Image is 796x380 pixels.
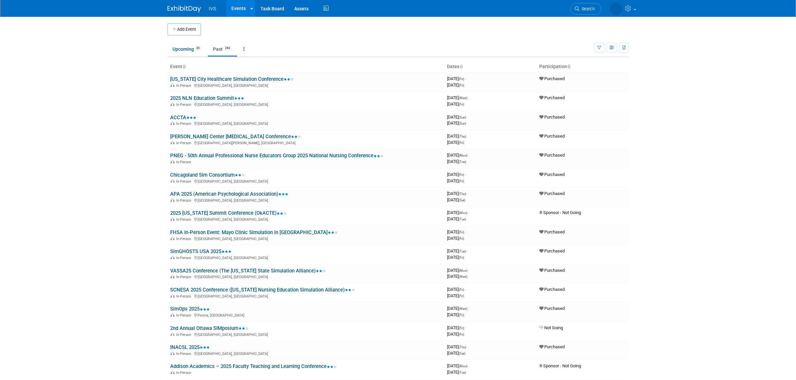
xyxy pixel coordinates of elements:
[176,352,193,356] span: In-Person
[182,64,186,69] a: Sort by Event Name
[447,210,469,215] span: [DATE]
[194,46,202,51] span: 35
[539,95,565,100] span: Purchased
[170,332,442,337] div: [GEOGRAPHIC_DATA], [GEOGRAPHIC_DATA]
[170,287,355,293] a: SCNESA 2025 Conference ([US_STATE] Nursing Education Simulation Alliance)
[459,288,464,292] span: (Fri)
[170,115,196,121] a: ACCTA
[447,95,469,100] span: [DATE]
[459,154,467,157] span: (Mon)
[170,122,175,125] img: In-Person Event
[170,312,442,318] div: Peoria, [GEOGRAPHIC_DATA]
[447,332,464,337] span: [DATE]
[170,198,175,202] img: In-Person Event
[447,274,467,279] span: [DATE]
[468,153,469,158] span: -
[176,256,193,260] span: In-Person
[447,140,464,145] span: [DATE]
[468,306,469,311] span: -
[170,134,301,140] a: [PERSON_NAME] Center [MEDICAL_DATA] Conference
[170,268,326,274] a: VASSA25 Conference (The [US_STATE] State Simulation Alliance)
[467,248,468,253] span: -
[465,325,466,330] span: -
[459,364,467,368] span: (Mon)
[459,116,466,119] span: (Sun)
[447,76,466,81] span: [DATE]
[459,294,464,298] span: (Fri)
[170,255,442,260] div: [GEOGRAPHIC_DATA], [GEOGRAPHIC_DATA]
[447,293,464,298] span: [DATE]
[459,179,464,183] span: (Fri)
[459,211,467,215] span: (Mon)
[447,178,464,183] span: [DATE]
[170,103,175,106] img: In-Person Event
[539,134,565,139] span: Purchased
[447,248,468,253] span: [DATE]
[176,198,193,203] span: In-Person
[176,217,193,222] span: In-Person
[170,237,175,240] img: In-Person Event
[170,256,175,259] img: In-Person Event
[170,344,210,350] a: INACSL 2025
[539,268,565,273] span: Purchased
[209,6,217,11] span: IVS
[170,121,442,126] div: [GEOGRAPHIC_DATA], [GEOGRAPHIC_DATA]
[467,115,468,120] span: -
[447,312,464,317] span: [DATE]
[459,371,466,374] span: (Tue)
[176,237,193,241] span: In-Person
[170,274,442,279] div: [GEOGRAPHIC_DATA], [GEOGRAPHIC_DATA]
[468,268,469,273] span: -
[170,371,175,374] img: In-Person Event
[465,76,466,81] span: -
[459,135,466,138] span: (Thu)
[170,141,175,144] img: In-Person Event
[467,191,468,196] span: -
[447,172,466,177] span: [DATE]
[170,333,175,336] img: In-Person Event
[459,249,466,253] span: (Tue)
[459,256,464,259] span: (Fri)
[170,172,245,178] a: Chicagoland Sim Consortium
[459,275,467,278] span: (Wed)
[539,153,565,158] span: Purchased
[539,363,581,368] span: Sponsor - Not Going
[459,83,464,87] span: (Fri)
[459,77,464,81] span: (Fri)
[170,153,383,159] a: PNEG - 50th Annual Professional Nurse Educators Group 2025 National Nursing Conference
[459,217,466,221] span: (Tue)
[170,352,175,355] img: In-Person Event
[447,325,466,330] span: [DATE]
[465,229,466,234] span: -
[468,363,469,368] span: -
[170,294,175,298] img: In-Person Event
[447,370,466,375] span: [DATE]
[170,160,175,163] img: In-Person Event
[459,269,467,272] span: (Mon)
[447,255,464,260] span: [DATE]
[459,173,464,177] span: (Fri)
[167,61,444,72] th: Event
[176,294,193,299] span: In-Person
[176,141,193,145] span: In-Person
[170,229,338,235] a: FHSA In-Person Event: Mayo Clinic Simulation in [GEOGRAPHIC_DATA]
[170,210,287,216] a: 2025 [US_STATE] Summit Conference (OkACTE)
[579,6,595,11] span: Search
[468,210,469,215] span: -
[447,102,464,107] span: [DATE]
[170,306,210,312] a: SimOps 2025
[539,287,565,292] span: Purchased
[459,345,466,349] span: (Thu)
[447,268,469,273] span: [DATE]
[468,95,469,100] span: -
[539,344,565,349] span: Purchased
[176,179,193,184] span: In-Person
[176,371,193,375] span: In-Person
[223,46,232,51] span: 243
[170,191,288,197] a: APA 2025 (American Psychological Association)
[170,102,442,107] div: [GEOGRAPHIC_DATA], [GEOGRAPHIC_DATA]
[447,121,466,126] span: [DATE]
[567,64,570,69] a: Sort by Participation Type
[459,307,467,311] span: (Wed)
[539,191,565,196] span: Purchased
